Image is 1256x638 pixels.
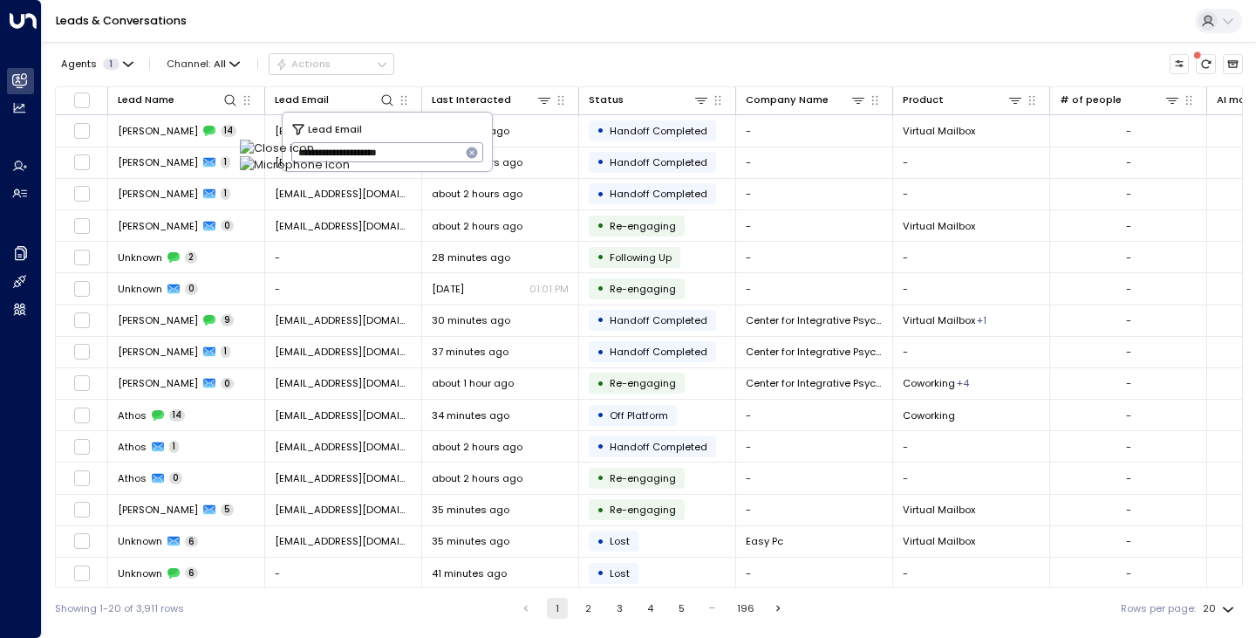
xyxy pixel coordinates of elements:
div: # of people [1060,92,1122,108]
span: Shehram Majid [118,345,198,359]
span: 0 [169,472,182,484]
button: Go to page 4 [640,598,661,619]
span: 28 minutes ago [432,250,510,264]
div: • [597,245,604,269]
span: Kristenw@imp-sf.com [275,219,412,233]
span: Kristenw@imp-sf.com [275,187,412,201]
div: - [1126,534,1131,548]
span: There are new threads available. Refresh the grid to view the latest updates. [1196,54,1216,74]
span: Toggle select row [73,217,91,235]
span: Toggle select row [73,154,91,171]
span: Shehram Majid [118,313,198,327]
div: • [597,119,604,142]
span: Handoff Completed [610,345,707,359]
div: • [597,372,604,395]
div: • [597,561,604,585]
span: Handoff Completed [610,313,707,327]
span: about 2 hours ago [432,471,522,485]
div: Meeting Room,Private Office,Virtual Mailbox,Virtual Office [957,376,969,390]
span: 1 [103,58,119,70]
button: Go to page 2 [578,598,599,619]
td: - [736,210,893,241]
td: - [736,558,893,588]
span: Channel: [161,54,246,73]
span: Unknown [118,534,162,548]
button: page 1 [547,598,568,619]
span: Toggle select row [73,122,91,140]
td: - [893,431,1050,462]
span: Kristen [118,124,198,138]
span: Off Platform [610,408,668,422]
span: Kristen [118,187,198,201]
span: Virtual Mailbox [903,534,975,548]
td: - [736,273,893,304]
a: Leads & Conversations [56,13,187,28]
span: about 1 hour ago [432,376,514,390]
td: - [736,242,893,272]
td: - [893,463,1050,493]
nav: pagination navigation [515,598,789,619]
span: 14 [221,125,236,137]
button: Go to next page [768,598,788,619]
span: 212athos@gmail.com [275,440,412,454]
div: • [597,214,604,237]
label: Rows per page: [1121,601,1196,616]
td: - [736,179,893,209]
div: Lead Email [275,92,395,108]
div: - [1126,376,1131,390]
span: director@cipclinic.com [275,345,412,359]
td: - [736,431,893,462]
td: - [893,242,1050,272]
span: 1 [221,346,230,358]
button: Go to page 3 [609,598,630,619]
div: Actions [276,58,331,70]
span: 34 minutes ago [432,408,509,422]
span: Center for Integrative Psychiatry [746,313,883,327]
span: 0 [221,378,234,390]
span: 5 [221,504,234,516]
td: - [893,273,1050,304]
span: Virtual Mailbox [903,313,975,327]
span: 6 [185,536,198,548]
div: Product [903,92,944,108]
td: - [736,463,893,493]
span: Toggle select row [73,343,91,360]
td: - [893,147,1050,178]
div: Last Interacted [432,92,552,108]
span: Toggle select row [73,438,91,456]
div: - [1126,124,1131,138]
td: - [893,179,1050,209]
span: Following Up [610,250,672,264]
span: about 2 hours ago [432,440,522,454]
td: - [736,115,893,146]
span: Center for Integrative Psychiatry [746,376,883,390]
div: Status [589,92,624,108]
img: Microphone icon [240,156,350,173]
div: - [1126,408,1131,422]
span: 0 [185,283,198,295]
span: Shehram Majid [118,376,198,390]
button: Go to page 196 [734,598,758,619]
span: Athos [118,440,147,454]
td: - [893,558,1050,588]
span: Toggle select row [73,470,91,487]
div: 20 [1203,598,1238,620]
div: • [597,340,604,364]
span: Virtual Mailbox [903,503,975,517]
div: • [597,308,604,332]
span: director@cipclinic.com [275,313,412,327]
div: - [1126,219,1131,233]
div: Product [903,92,1023,108]
span: Racquel Hyman [118,503,198,517]
span: Coworking [903,376,955,390]
button: Archived Leads [1223,54,1243,74]
div: • [597,403,604,427]
span: Toggle select all [73,92,91,109]
div: Lead Name [118,92,174,108]
td: - [265,273,422,304]
span: 41 minutes ago [432,566,507,580]
div: - [1126,313,1131,327]
img: Close icon [240,140,350,156]
span: Easy Pc [746,534,783,548]
span: Coworking [903,408,955,422]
